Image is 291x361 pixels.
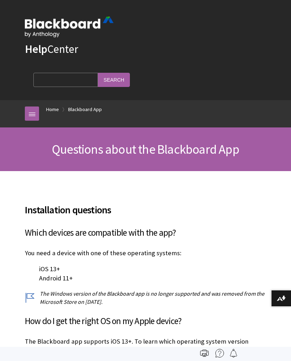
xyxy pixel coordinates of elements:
a: HelpCenter [25,42,78,56]
p: iOS 13+ Android 11+ [25,264,266,283]
input: Search [98,73,130,87]
img: More help [215,349,224,357]
span: Questions about the Blackboard App [52,141,239,157]
span: Installation questions [25,202,266,217]
img: Print [200,349,209,357]
img: Blackboard by Anthology [25,17,114,37]
img: Follow this page [229,349,238,357]
p: The Windows version of the Blackboard app is no longer supported and was removed from the Microso... [25,290,266,306]
h3: Which devices are compatible with the app? [25,226,266,240]
h3: How do I get the right OS on my Apple device? [25,314,266,328]
a: Home [46,105,59,114]
p: The Blackboard app supports iOS 13+. To learn which operating system version you're running, see . [25,337,266,355]
a: Blackboard App [68,105,102,114]
strong: Help [25,42,47,56]
p: You need a device with one of these operating systems: [25,248,266,258]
